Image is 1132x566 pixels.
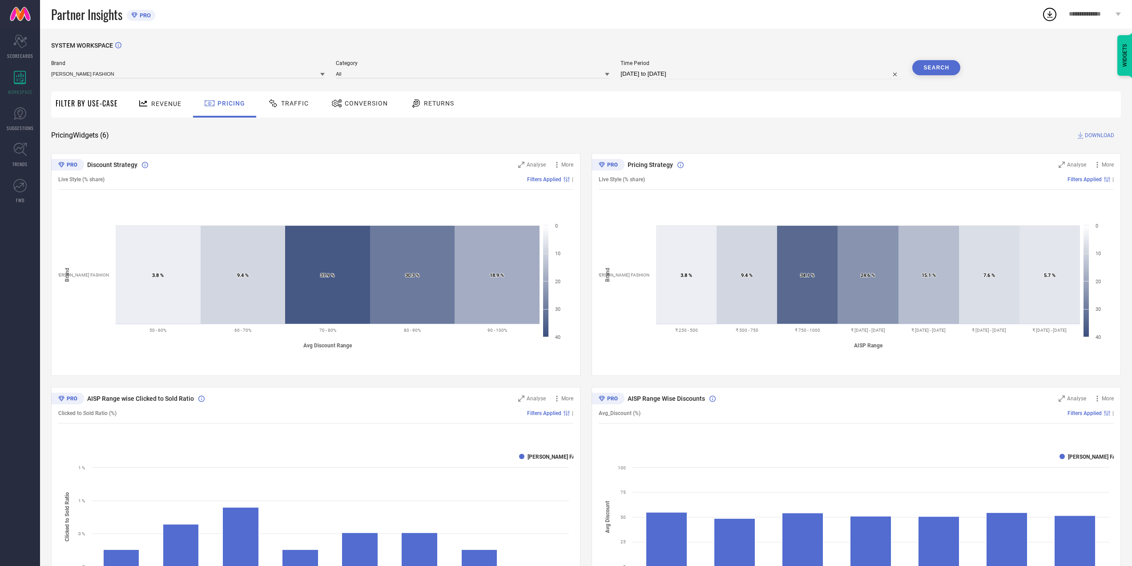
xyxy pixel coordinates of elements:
[972,328,1006,333] text: ₹ [DATE] - [DATE]
[78,498,85,503] text: 1 %
[487,328,507,333] text: 90 - 100%
[1059,395,1065,402] svg: Zoom
[922,273,936,278] text: 15.1 %
[555,223,558,229] text: 0
[87,161,137,168] span: Discount Strategy
[336,60,609,66] span: Category
[572,410,573,416] span: |
[861,273,875,278] text: 24.6 %
[218,100,245,107] span: Pricing
[87,395,194,402] span: AISP Range wise Clicked to Sold Ratio
[572,176,573,183] span: |
[1068,410,1102,416] span: Filters Applied
[51,60,325,66] span: Brand
[911,328,946,333] text: ₹ [DATE] - [DATE]
[599,176,645,183] span: Live Style (% share)
[561,395,573,402] span: More
[518,395,524,402] svg: Zoom
[7,53,33,59] span: SCORECARDS
[681,273,692,278] text: 3.8 %
[1059,162,1065,168] svg: Zoom
[8,89,32,95] span: WORKSPACE
[303,342,352,349] tspan: Avg Discount Range
[736,328,758,333] text: ₹ 500 - 750
[237,273,249,278] text: 9.4 %
[51,5,122,24] span: Partner Insights
[604,501,611,533] tspan: Avg Discount
[518,162,524,168] svg: Zoom
[1044,273,1055,278] text: 5.7 %
[555,306,560,312] text: 30
[1096,251,1101,257] text: 10
[618,465,626,470] text: 100
[604,268,611,282] tspan: Brand
[78,531,85,536] text: 0 %
[620,515,626,520] text: 50
[1102,162,1114,168] span: More
[854,342,883,349] tspan: AISP Range
[1096,279,1101,285] text: 20
[800,273,814,278] text: 34.1 %
[592,393,624,406] div: Premium
[912,60,960,75] button: Search
[1096,334,1101,340] text: 40
[1068,454,1132,460] text: [PERSON_NAME] FASHION
[234,328,251,333] text: 60 - 70%
[149,328,166,333] text: 50 - 60%
[527,176,561,183] span: Filters Applied
[78,465,85,470] text: 1 %
[320,273,334,278] text: 37.9 %
[1032,328,1067,333] text: ₹ [DATE] - [DATE]
[1067,162,1086,168] span: Analyse
[555,251,560,257] text: 10
[345,100,388,107] span: Conversion
[64,492,70,542] tspan: Clicked to Sold Ratio
[55,273,109,277] text: [PERSON_NAME] FASHION
[1112,410,1114,416] span: |
[490,273,504,278] text: 18.9 %
[56,98,118,109] span: Filter By Use-Case
[555,279,560,285] text: 20
[741,273,753,278] text: 9.4 %
[51,159,84,172] div: Premium
[1068,176,1102,183] span: Filters Applied
[527,410,561,416] span: Filters Applied
[151,100,181,107] span: Revenue
[51,42,113,49] span: SYSTEM WORKSPACE
[675,328,698,333] text: ₹ 250 - 500
[561,162,573,168] span: More
[620,60,901,66] span: Time Period
[1085,131,1114,140] span: DOWNLOAD
[851,328,885,333] text: ₹ [DATE] - [DATE]
[281,100,309,107] span: Traffic
[527,162,546,168] span: Analyse
[424,100,454,107] span: Returns
[1102,395,1114,402] span: More
[319,328,336,333] text: 70 - 80%
[152,273,164,278] text: 3.8 %
[137,12,151,19] span: PRO
[1096,306,1101,312] text: 30
[12,161,28,167] span: TRENDS
[51,393,84,406] div: Premium
[628,161,673,168] span: Pricing Strategy
[527,395,546,402] span: Analyse
[555,334,560,340] text: 40
[528,454,591,460] text: [PERSON_NAME] FASHION
[1067,395,1086,402] span: Analyse
[595,273,649,277] text: [PERSON_NAME] FASHION
[795,328,820,333] text: ₹ 750 - 1000
[620,69,901,79] input: Select time period
[620,539,626,544] text: 25
[16,197,24,204] span: FWD
[1112,176,1114,183] span: |
[983,273,995,278] text: 7.6 %
[64,268,70,282] tspan: Brand
[7,125,34,131] span: SUGGESTIONS
[592,159,624,172] div: Premium
[599,410,641,416] span: Avg_Discount (%)
[628,395,705,402] span: AISP Range Wise Discounts
[51,131,109,140] span: Pricing Widgets ( 6 )
[58,410,117,416] span: Clicked to Sold Ratio (%)
[620,490,626,495] text: 75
